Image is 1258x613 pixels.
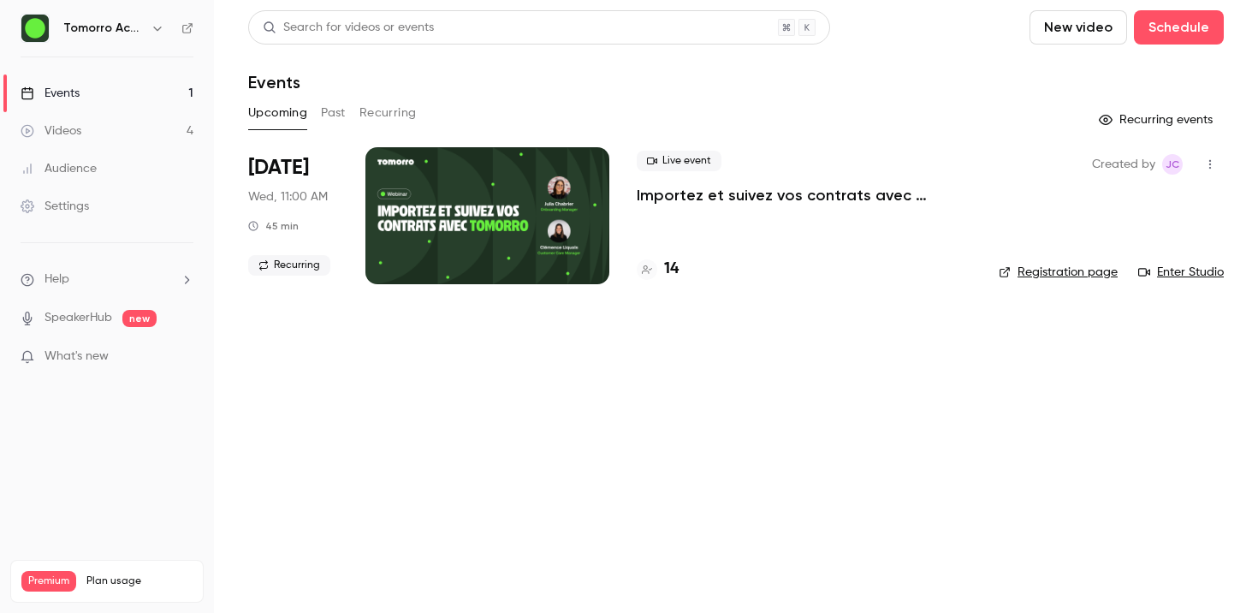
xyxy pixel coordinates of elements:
[1092,154,1155,175] span: Created by
[21,15,49,42] img: Tomorro Academy
[637,185,971,205] a: Importez et suivez vos contrats avec [PERSON_NAME]
[21,198,89,215] div: Settings
[45,271,69,289] span: Help
[45,309,112,327] a: SpeakerHub
[321,99,346,127] button: Past
[21,271,193,289] li: help-dropdown-opener
[21,160,97,177] div: Audience
[664,258,679,281] h4: 14
[1091,106,1224,134] button: Recurring events
[248,147,338,284] div: Oct 15 Wed, 11:00 AM (Europe/Paris)
[263,19,434,37] div: Search for videos or events
[1134,10,1224,45] button: Schedule
[248,219,299,233] div: 45 min
[248,188,328,205] span: Wed, 11:00 AM
[86,574,193,588] span: Plan usage
[248,72,300,92] h1: Events
[63,20,144,37] h6: Tomorro Academy
[248,255,330,276] span: Recurring
[359,99,417,127] button: Recurring
[1166,154,1179,175] span: JC
[21,122,81,140] div: Videos
[21,85,80,102] div: Events
[173,349,193,365] iframe: Noticeable Trigger
[248,154,309,182] span: [DATE]
[1162,154,1183,175] span: Julia Chabrier
[122,310,157,327] span: new
[637,258,679,281] a: 14
[45,348,109,366] span: What's new
[21,571,76,592] span: Premium
[248,99,307,127] button: Upcoming
[1138,264,1224,281] a: Enter Studio
[999,264,1118,281] a: Registration page
[1030,10,1127,45] button: New video
[637,151,721,171] span: Live event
